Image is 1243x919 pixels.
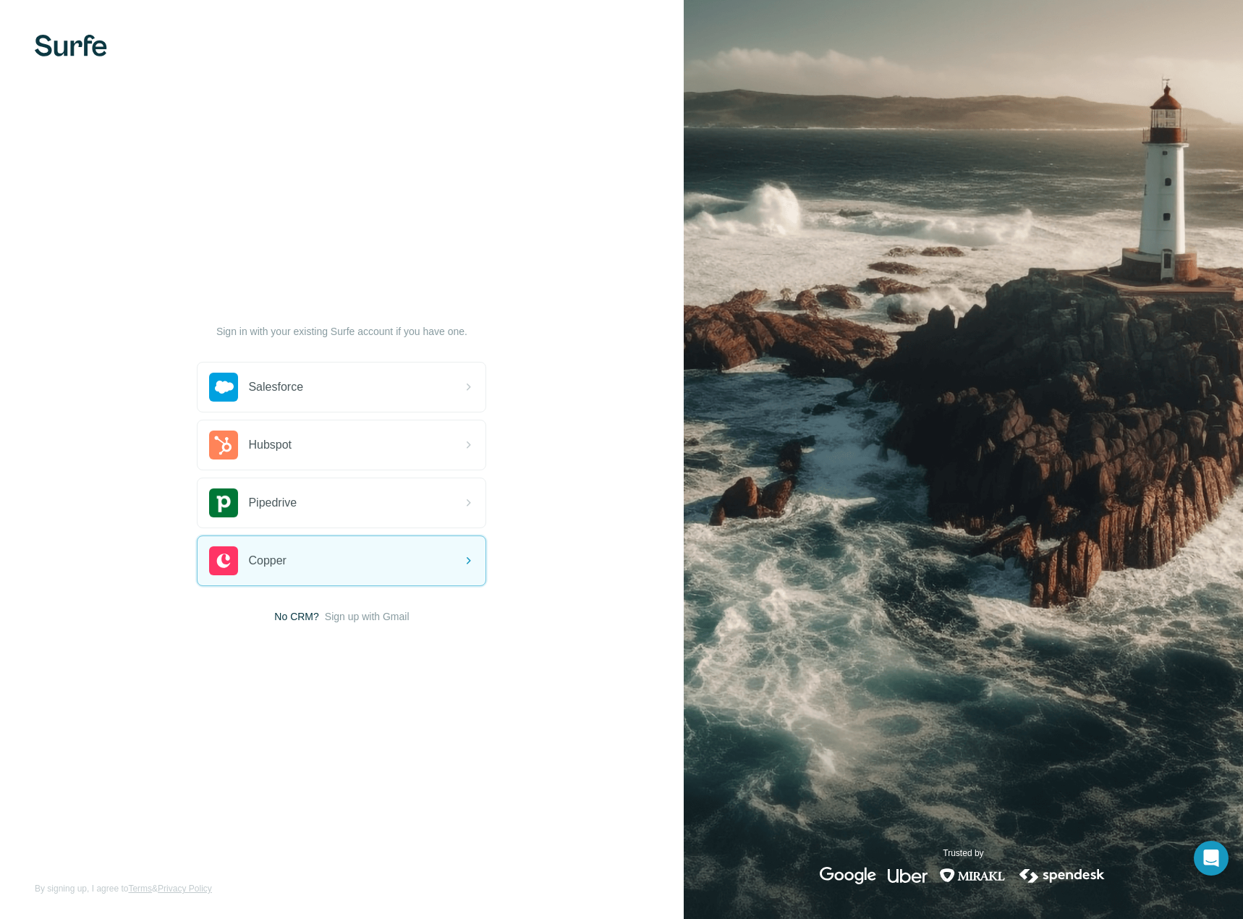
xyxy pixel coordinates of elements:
img: pipedrive's logo [209,488,238,517]
a: Terms [128,884,152,894]
a: Privacy Policy [158,884,212,894]
span: Salesforce [248,378,303,396]
img: hubspot's logo [209,431,238,459]
span: By signing up, I agree to & [35,882,212,895]
span: No CRM? [274,609,318,624]
img: mirakl's logo [939,867,1006,884]
div: Open Intercom Messenger [1194,841,1229,876]
img: copper's logo [209,546,238,575]
img: uber's logo [888,867,928,884]
p: Trusted by [943,847,983,860]
span: Copper [248,552,286,569]
img: Surfe's logo [35,35,107,56]
img: spendesk's logo [1017,867,1107,884]
h1: Let’s get started! [197,295,486,318]
img: google's logo [820,867,876,884]
button: Sign up with Gmail [325,609,410,624]
span: Pipedrive [248,494,297,512]
img: salesforce's logo [209,373,238,402]
p: Sign in with your existing Surfe account if you have one. [216,324,467,339]
span: Hubspot [248,436,292,454]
